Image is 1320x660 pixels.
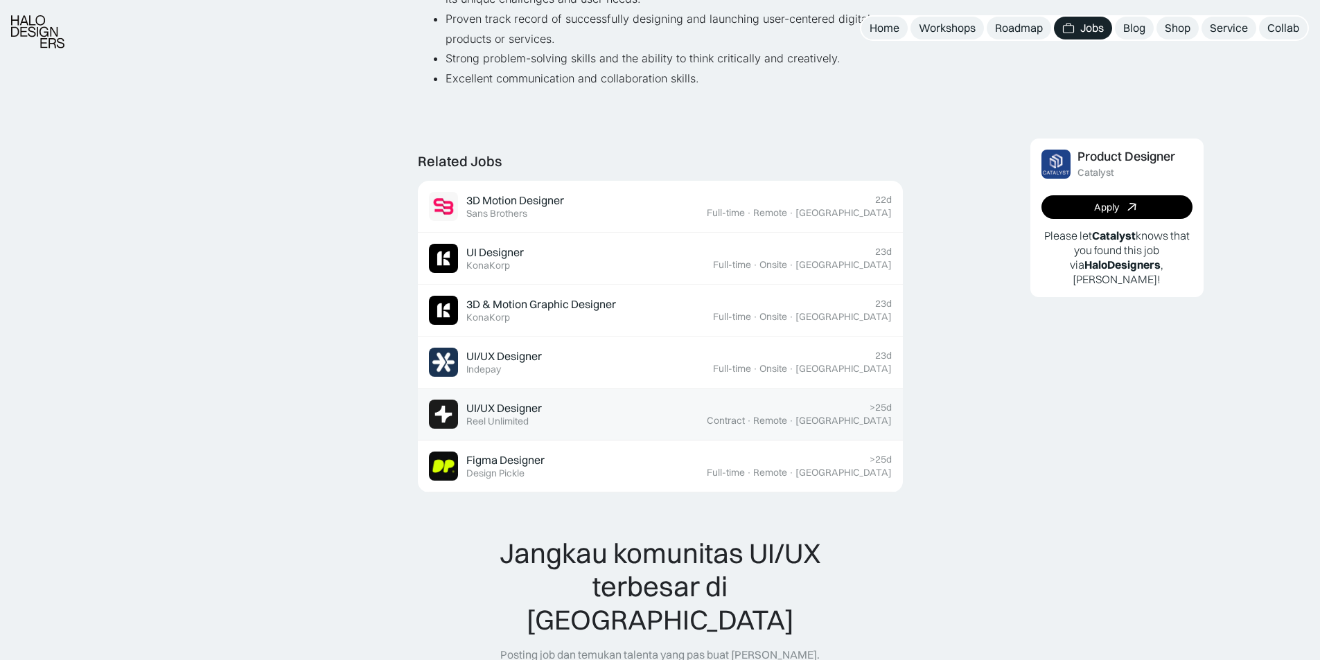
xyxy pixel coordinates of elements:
div: [GEOGRAPHIC_DATA] [795,259,892,271]
div: Related Jobs [418,153,502,170]
a: Apply [1041,195,1193,219]
div: 23d [875,350,892,362]
a: Job Image3D & Motion Graphic DesignerKonaKorp23dFull-time·Onsite·[GEOGRAPHIC_DATA] [418,285,903,337]
div: [GEOGRAPHIC_DATA] [795,311,892,323]
div: Design Pickle [466,467,525,479]
div: Collab [1267,21,1299,35]
div: Full-time [707,207,745,219]
img: Job Image [1041,150,1071,179]
div: KonaKorp [466,312,510,323]
div: · [746,207,752,219]
div: UI Designer [466,245,524,260]
div: · [753,363,758,375]
div: Product Designer [1077,150,1175,164]
div: [GEOGRAPHIC_DATA] [795,363,892,375]
div: Remote [753,207,787,219]
a: Job Image3D Motion DesignerSans Brothers22dFull-time·Remote·[GEOGRAPHIC_DATA] [418,181,903,233]
img: Job Image [429,192,458,221]
a: Workshops [910,17,984,39]
div: · [746,467,752,479]
div: · [746,415,752,427]
div: Jobs [1080,21,1104,35]
p: ‍ [418,89,903,109]
div: 3D & Motion Graphic Designer [466,297,616,312]
div: Remote [753,467,787,479]
div: · [789,259,794,271]
div: Indepay [466,364,501,375]
div: 23d [875,298,892,310]
div: · [789,207,794,219]
div: 23d [875,246,892,258]
div: Catalyst [1077,167,1114,179]
b: HaloDesigners [1084,258,1161,271]
img: Job Image [429,452,458,481]
div: Blog [1123,21,1145,35]
div: >25d [870,402,892,413]
div: Full-time [713,363,751,375]
a: Job ImageUI DesignerKonaKorp23dFull-time·Onsite·[GEOGRAPHIC_DATA] [418,233,903,285]
b: Catalyst [1092,229,1136,242]
div: >25d [870,454,892,465]
div: Roadmap [995,21,1043,35]
div: KonaKorp [466,260,510,271]
div: Workshops [919,21,976,35]
div: · [789,363,794,375]
div: Figma Designer [466,453,545,467]
a: Collab [1259,17,1308,39]
div: Onsite [759,363,787,375]
div: · [789,467,794,479]
a: Jobs [1054,17,1112,39]
div: [GEOGRAPHIC_DATA] [795,207,892,219]
img: Job Image [429,348,458,377]
a: Blog [1115,17,1154,39]
div: UI/UX Designer [466,349,542,364]
div: Apply [1094,202,1119,213]
a: Job ImageUI/UX DesignerIndepay23dFull-time·Onsite·[GEOGRAPHIC_DATA] [418,337,903,389]
a: Home [861,17,908,39]
div: 22d [875,194,892,206]
div: · [753,259,758,271]
a: Job ImageFigma DesignerDesign Pickle>25dFull-time·Remote·[GEOGRAPHIC_DATA] [418,440,903,492]
div: Service [1210,21,1248,35]
div: Sans Brothers [466,208,527,220]
div: Full-time [713,259,751,271]
img: Job Image [429,244,458,273]
a: Shop [1156,17,1199,39]
a: Job ImageUI/UX DesignerReel Unlimited>25dContract·Remote·[GEOGRAPHIC_DATA] [418,389,903,440]
div: · [753,311,758,323]
a: Service [1202,17,1256,39]
img: Job Image [429,400,458,429]
div: Shop [1165,21,1190,35]
div: Remote [753,415,787,427]
li: Strong problem-solving skills and the ability to think critically and creatively. [446,48,903,69]
div: Reel Unlimited [466,416,529,427]
div: [GEOGRAPHIC_DATA] [795,467,892,479]
div: UI/UX Designer [466,401,542,416]
div: Jangkau komunitas UI/UX terbesar di [GEOGRAPHIC_DATA] [471,537,850,636]
a: Roadmap [987,17,1051,39]
div: Full-time [713,311,751,323]
div: · [789,311,794,323]
div: Full-time [707,467,745,479]
p: Please let knows that you found this job via , [PERSON_NAME]! [1041,229,1193,286]
div: [GEOGRAPHIC_DATA] [795,415,892,427]
li: Excellent communication and collaboration skills. [446,69,903,89]
div: Home [870,21,899,35]
div: 3D Motion Designer [466,193,564,208]
li: Proven track record of successfully designing and launching user-centered digital products or ser... [446,9,903,49]
img: Job Image [429,296,458,325]
div: · [789,415,794,427]
div: Contract [707,415,745,427]
div: Onsite [759,311,787,323]
div: Onsite [759,259,787,271]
